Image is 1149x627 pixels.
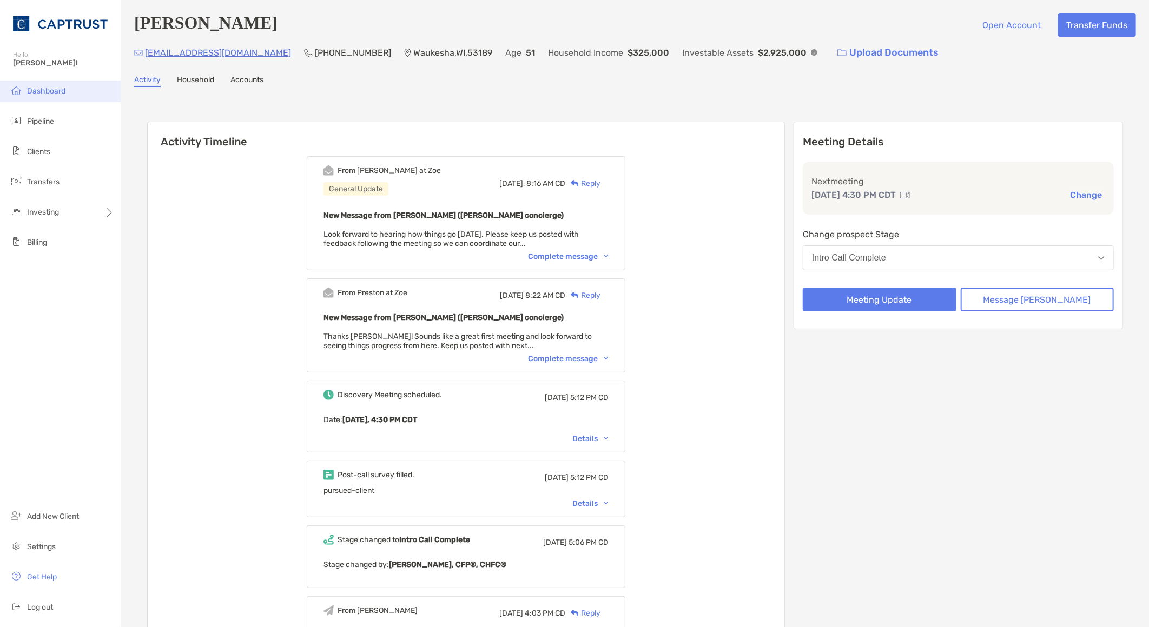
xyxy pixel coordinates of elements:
img: Chevron icon [604,502,609,505]
img: billing icon [10,235,23,248]
p: Stage changed by: [323,558,609,571]
p: Waukesha , WI , 53189 [413,46,492,59]
img: Chevron icon [604,437,609,440]
img: Reply icon [571,292,579,299]
span: Get Help [27,572,57,582]
span: 5:12 PM CD [570,473,609,482]
a: Accounts [230,75,263,87]
span: Transfers [27,177,60,186]
h6: Activity Timeline [148,122,784,148]
button: Transfer Funds [1058,13,1136,37]
div: Post-call survey filled. [338,470,414,479]
div: From [PERSON_NAME] at Zoe [338,166,441,175]
span: Clients [27,147,50,156]
img: Phone Icon [304,49,313,57]
span: 8:22 AM CD [525,291,565,300]
p: Next meeting [811,175,1105,188]
p: Meeting Details [803,135,1114,149]
img: Reply icon [571,180,579,187]
img: clients icon [10,144,23,157]
b: New Message from [PERSON_NAME] ([PERSON_NAME] concierge) [323,211,564,220]
p: [PHONE_NUMBER] [315,46,391,59]
b: New Message from [PERSON_NAME] ([PERSON_NAME] concierge) [323,313,564,322]
span: [DATE] [543,538,567,547]
div: General Update [323,182,388,196]
button: Meeting Update [803,288,956,311]
img: investing icon [10,205,23,218]
img: Email Icon [134,50,143,56]
span: Dashboard [27,86,65,96]
p: Date : [323,413,609,426]
p: $325,000 [628,46,669,59]
span: [DATE] [500,291,524,300]
div: Complete message [528,354,609,363]
p: Investable Assets [682,46,754,59]
div: From [PERSON_NAME] [338,606,418,615]
div: Reply [565,608,600,619]
div: Details [572,434,609,443]
button: Intro Call Complete [803,245,1114,270]
img: Event icon [323,605,334,616]
img: Reply icon [571,610,579,617]
b: [DATE], 4:30 PM CDT [342,415,417,424]
p: Age [505,46,521,59]
span: Investing [27,208,59,217]
span: 5:06 PM CD [569,538,609,547]
img: Event icon [323,165,334,176]
div: Intro Call Complete [812,253,886,263]
span: 4:03 PM CD [525,609,565,618]
img: add_new_client icon [10,509,23,522]
img: Chevron icon [604,255,609,258]
span: Thanks [PERSON_NAME]! Sounds like a great first meeting and look forward to seeing things progres... [323,332,592,350]
img: Chevron icon [604,357,609,360]
img: Event icon [323,390,334,400]
a: Household [177,75,214,87]
h4: [PERSON_NAME] [134,13,278,37]
a: Upload Documents [830,41,946,64]
p: Change prospect Stage [803,228,1114,241]
span: Look forward to hearing how things go [DATE]. Please keep us posted with feedback following the m... [323,230,579,248]
b: Intro Call Complete [399,535,470,544]
div: From Preston at Zoe [338,288,407,297]
img: pipeline icon [10,114,23,127]
div: Stage changed to [338,535,470,544]
div: Complete message [528,252,609,261]
span: Pipeline [27,117,54,126]
img: settings icon [10,539,23,552]
div: Details [572,499,609,508]
img: Location Icon [404,49,411,57]
img: Event icon [323,470,334,480]
img: Event icon [323,288,334,298]
span: [PERSON_NAME]! [13,58,114,68]
span: Log out [27,603,53,612]
p: [EMAIL_ADDRESS][DOMAIN_NAME] [145,46,291,59]
img: CAPTRUST Logo [13,4,108,43]
span: Settings [27,542,56,551]
img: transfers icon [10,175,23,188]
span: 8:16 AM CD [526,179,565,188]
img: Event icon [323,535,334,545]
span: pursued-client [323,486,374,495]
a: Activity [134,75,161,87]
div: Reply [565,178,600,189]
span: [DATE] [545,393,569,402]
button: Message [PERSON_NAME] [961,288,1114,311]
span: [DATE], [499,179,525,188]
span: [DATE] [499,609,523,618]
div: Reply [565,290,600,301]
button: Open Account [974,13,1049,37]
span: 5:12 PM CD [570,393,609,402]
p: 51 [526,46,535,59]
img: communication type [900,191,910,199]
img: Info Icon [811,49,817,56]
span: Billing [27,238,47,247]
img: dashboard icon [10,84,23,97]
img: Open dropdown arrow [1098,256,1105,260]
p: $2,925,000 [758,46,807,59]
img: button icon [837,49,847,57]
p: [DATE] 4:30 PM CDT [811,188,896,202]
span: Add New Client [27,512,79,521]
img: get-help icon [10,570,23,583]
div: Discovery Meeting scheduled. [338,390,442,399]
span: [DATE] [545,473,569,482]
